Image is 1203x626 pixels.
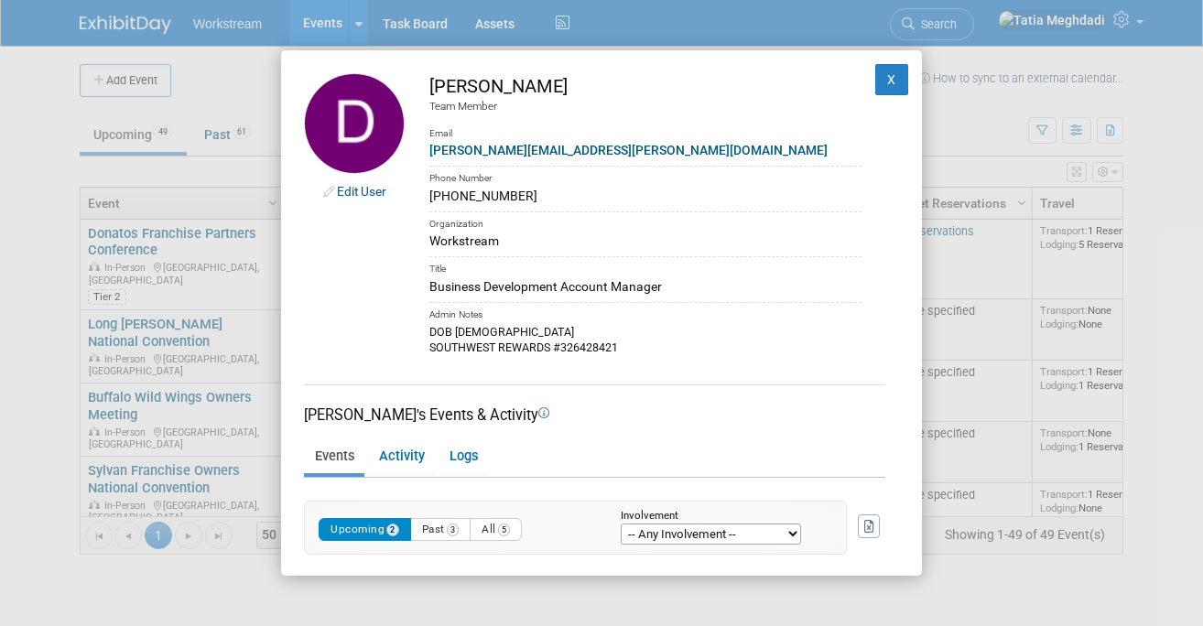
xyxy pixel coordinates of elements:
span: 2 [386,523,399,536]
a: Buffalo Wild Wings Owners Meeting [309,575,520,589]
span: 3 [447,523,460,536]
div: [PERSON_NAME] [429,73,862,100]
a: Edit User [337,184,386,199]
div: Business Development Account Manager [429,277,862,297]
div: [PHONE_NUMBER] [429,187,862,206]
img: Dwight Smith [304,73,405,174]
div: Phone Number [429,166,862,187]
div: Team Member [429,99,862,114]
div: Admin Notes [429,302,862,323]
div: [PERSON_NAME]'s Events & Activity [304,405,885,426]
div: Workstream [429,232,862,251]
button: Upcoming2 [319,518,411,541]
button: Past3 [410,518,471,541]
span: 5 [498,523,511,536]
a: Events [304,441,364,473]
a: [PERSON_NAME][EMAIL_ADDRESS][PERSON_NAME][DOMAIN_NAME] [429,143,828,157]
a: Logs [439,441,488,473]
button: X [875,64,908,95]
div: Involvement [621,511,818,523]
div: DOB [DEMOGRAPHIC_DATA] SOUTHWEST REWARDS #326428421 [429,323,862,357]
button: All5 [470,518,522,541]
div: Email [429,114,862,141]
div: Title [429,256,862,277]
a: Activity [368,441,435,473]
div: Organization [429,211,862,232]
